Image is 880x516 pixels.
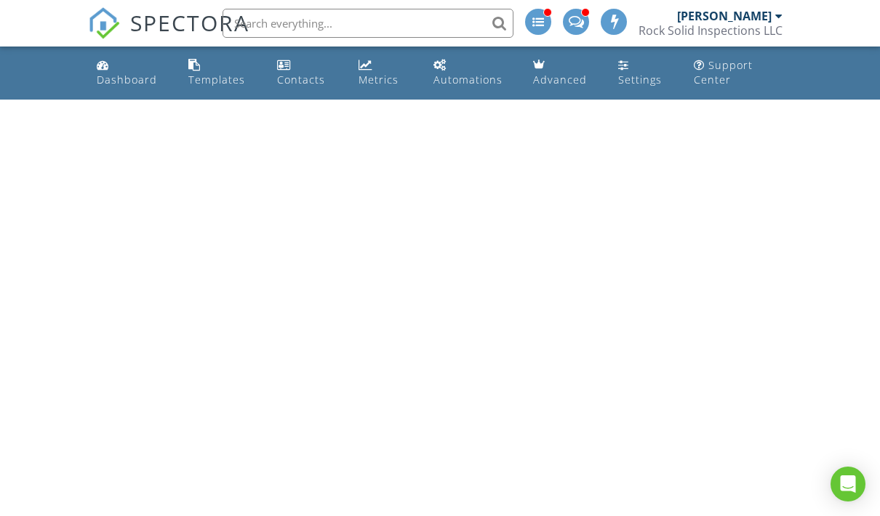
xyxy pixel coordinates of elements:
div: Dashboard [97,73,157,86]
div: Rock Solid Inspections LLC [639,23,783,38]
input: Search everything... [223,9,513,38]
div: Support Center [694,58,753,86]
img: The Best Home Inspection Software - Spectora [88,7,120,39]
a: Dashboard [91,52,171,94]
a: Advanced [527,52,601,94]
a: Contacts [271,52,341,94]
div: Advanced [533,73,587,86]
div: Metrics [359,73,399,86]
div: Settings [618,73,662,86]
span: SPECTORA [130,7,249,38]
a: Metrics [353,52,415,94]
div: [PERSON_NAME] [677,9,772,23]
a: Automations (Advanced) [428,52,516,94]
a: Settings [612,52,676,94]
div: Templates [188,73,245,86]
a: Support Center [688,52,789,94]
div: Open Intercom Messenger [831,467,865,501]
div: Contacts [277,73,325,86]
a: SPECTORA [88,20,249,50]
div: Automations [433,73,503,86]
a: Templates [183,52,260,94]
